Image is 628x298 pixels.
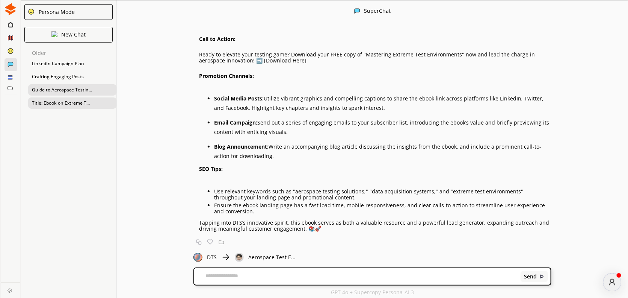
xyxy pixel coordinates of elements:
[364,8,391,15] div: SuperChat
[28,71,116,82] div: Crafting Engaging Posts
[28,58,116,69] div: LinkedIn Campaign Plan
[219,239,224,245] img: Save
[214,142,551,161] li: Write an accompanying blog article discussing the insights from the ebook, and include a prominen...
[331,289,414,295] p: GPT 4o + Supercopy Persona-AI 3
[235,253,244,262] img: Close
[199,52,551,64] p: Ready to elevate your testing game? Download your FREE copy of "Mastering Extreme Test Environmen...
[603,273,621,291] div: atlas-message-author-avatar
[199,72,254,79] strong: Promotion Channels:
[28,84,116,96] div: Guide to Aerospace Testin...
[214,118,551,137] li: Send out a series of engaging emails to your subscriber list, introducing the ebook’s value and b...
[199,9,551,27] p: Turn technical challenges into successful projects by understanding how to leverage DTS’s state-o...
[51,31,57,37] img: Close
[214,143,269,150] strong: Blog Announcement:
[32,50,116,56] p: Older
[199,165,223,172] strong: SEO Tips:
[214,94,551,113] li: Utilize vibrant graphics and compelling captions to share the ebook link across platforms like Li...
[354,8,360,14] img: Close
[61,32,86,38] p: New Chat
[207,239,213,245] img: Favorite
[214,95,264,102] strong: Social Media Posts:
[196,239,202,245] img: Copy
[1,283,20,296] a: Close
[8,288,12,293] img: Close
[199,220,551,232] p: Tapping into DTS’s innovative spirit, this ebook serves as both a valuable resource and a powerfu...
[199,35,235,43] strong: Call to Action:
[214,119,257,126] strong: Email Campaign:
[248,254,296,260] p: Aerospace Test E...
[4,3,17,15] img: Close
[214,189,551,201] p: Use relevant keywords such as "aerospace testing solutions," "data acquisition systems," and "ext...
[36,9,75,15] div: Persona Mode
[193,253,202,262] img: Close
[603,273,621,291] button: atlas-launcher
[524,274,537,280] b: Send
[207,254,217,260] p: DTS
[28,97,116,109] div: Title: Ebook on Extreme T...
[28,8,35,15] img: Close
[221,253,230,262] img: Close
[539,274,545,279] img: Close
[214,202,551,214] p: Ensure the ebook landing page has a fast load time, mobile responsiveness, and clear calls-to-act...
